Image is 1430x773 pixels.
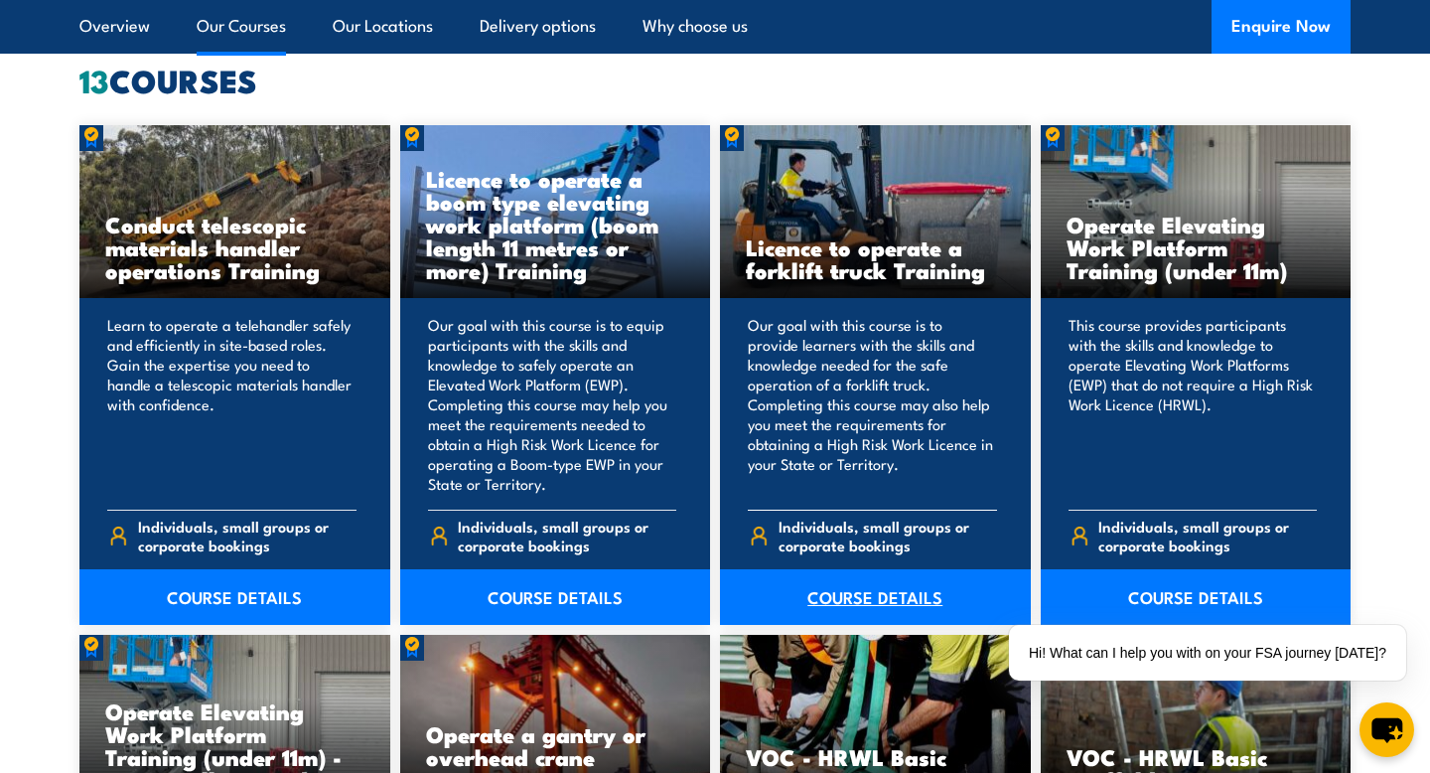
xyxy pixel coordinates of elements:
[1069,315,1318,494] p: This course provides participants with the skills and knowledge to operate Elevating Work Platfor...
[779,517,997,554] span: Individuals, small groups or corporate bookings
[105,213,364,281] h3: Conduct telescopic materials handler operations Training
[1359,702,1414,757] button: chat-button
[107,315,357,494] p: Learn to operate a telehandler safely and efficiently in site-based roles. Gain the expertise you...
[79,55,109,104] strong: 13
[79,66,1351,93] h2: COURSES
[1041,569,1352,625] a: COURSE DETAILS
[746,235,1005,281] h3: Licence to operate a forklift truck Training
[458,517,676,554] span: Individuals, small groups or corporate bookings
[748,315,997,494] p: Our goal with this course is to provide learners with the skills and knowledge needed for the saf...
[1067,213,1326,281] h3: Operate Elevating Work Platform Training (under 11m)
[400,569,711,625] a: COURSE DETAILS
[720,569,1031,625] a: COURSE DETAILS
[426,167,685,281] h3: Licence to operate a boom type elevating work platform (boom length 11 metres or more) Training
[1009,625,1406,681] div: Hi! What can I help you with on your FSA journey [DATE]?
[1098,517,1317,554] span: Individuals, small groups or corporate bookings
[138,517,357,554] span: Individuals, small groups or corporate bookings
[428,315,677,494] p: Our goal with this course is to equip participants with the skills and knowledge to safely operat...
[79,569,390,625] a: COURSE DETAILS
